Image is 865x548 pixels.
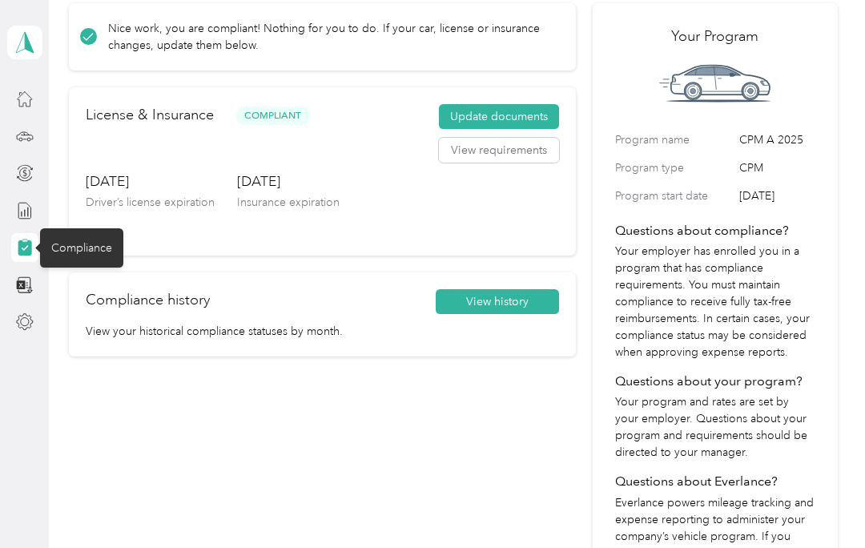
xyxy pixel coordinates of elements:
[615,221,815,240] h4: Questions about compliance?
[615,393,815,461] p: Your program and rates are set by your employer. Questions about your program and requirements sh...
[615,131,734,148] label: Program name
[439,104,559,130] button: Update documents
[615,26,815,47] h2: Your Program
[439,138,559,163] button: View requirements
[615,243,815,361] p: Your employer has enrolled you in a program that has compliance requirements. You must maintain c...
[40,228,123,268] div: Compliance
[86,289,210,311] h2: Compliance history
[615,187,734,204] label: Program start date
[739,159,815,176] span: CPM
[615,372,815,391] h4: Questions about your program?
[86,323,559,340] p: View your historical compliance statuses by month.
[86,171,215,191] h3: [DATE]
[615,472,815,491] h4: Questions about Everlance?
[86,104,214,126] h2: License & Insurance
[739,131,815,148] span: CPM A 2025
[615,159,734,176] label: Program type
[237,171,340,191] h3: [DATE]
[86,194,215,211] p: Driver’s license expiration
[237,194,340,211] p: Insurance expiration
[436,289,559,315] button: View history
[108,20,553,54] p: Nice work, you are compliant! Nothing for you to do. If your car, license or insurance changes, u...
[236,107,310,125] span: Compliant
[739,187,815,204] span: [DATE]
[775,458,865,548] iframe: Everlance-gr Chat Button Frame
